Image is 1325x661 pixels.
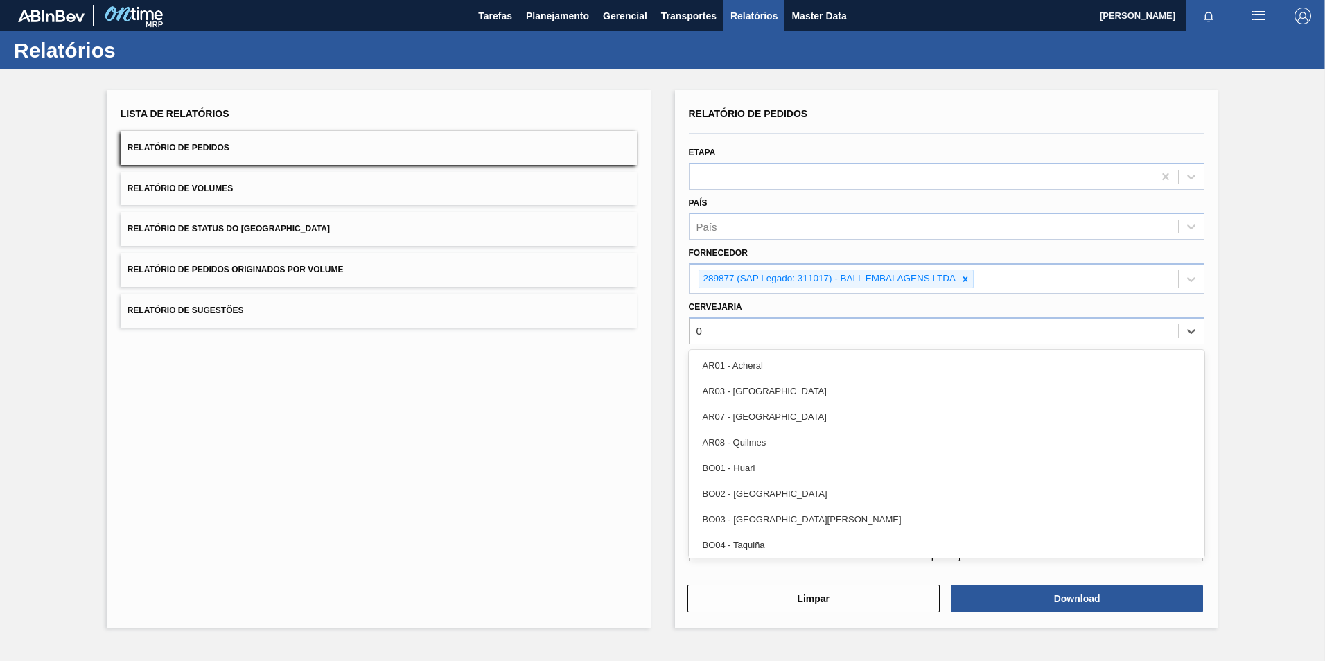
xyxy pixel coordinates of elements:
span: Transportes [661,8,717,24]
div: BO01 - Huari [689,455,1205,481]
span: Lista de Relatórios [121,108,229,119]
span: Planejamento [526,8,589,24]
span: Relatório de Volumes [128,184,233,193]
div: AR01 - Acheral [689,353,1205,378]
div: AR08 - Quilmes [689,430,1205,455]
button: Relatório de Pedidos Originados por Volume [121,253,637,287]
span: Master Data [791,8,846,24]
h1: Relatórios [14,42,260,58]
div: 289877 (SAP Legado: 311017) - BALL EMBALAGENS LTDA [699,270,958,288]
button: Relatório de Status do [GEOGRAPHIC_DATA] [121,212,637,246]
img: Logout [1295,8,1311,24]
span: Relatório de Pedidos Originados por Volume [128,265,344,274]
label: Cervejaria [689,302,742,312]
div: AR03 - [GEOGRAPHIC_DATA] [689,378,1205,404]
button: Relatório de Sugestões [121,294,637,328]
button: Limpar [687,585,940,612]
span: Relatório de Sugestões [128,306,244,315]
img: TNhmsLtSVTkK8tSr43FrP2fwEKptu5GPRR3wAAAABJRU5ErkJggg== [18,10,85,22]
span: Relatório de Pedidos [689,108,808,119]
span: Relatório de Status do [GEOGRAPHIC_DATA] [128,224,330,233]
span: Gerencial [603,8,647,24]
span: Relatórios [730,8,778,24]
div: BO02 - [GEOGRAPHIC_DATA] [689,481,1205,506]
label: País [689,198,708,208]
button: Notificações [1186,6,1231,26]
label: Fornecedor [689,248,748,258]
div: País [696,221,717,233]
label: Etapa [689,148,716,157]
div: AR07 - [GEOGRAPHIC_DATA] [689,404,1205,430]
button: Relatório de Volumes [121,172,637,206]
div: BO04 - Taquiña [689,532,1205,558]
img: userActions [1250,8,1267,24]
span: Relatório de Pedidos [128,143,229,152]
div: BO03 - [GEOGRAPHIC_DATA][PERSON_NAME] [689,506,1205,532]
span: Tarefas [478,8,512,24]
button: Download [951,585,1203,612]
button: Relatório de Pedidos [121,131,637,165]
